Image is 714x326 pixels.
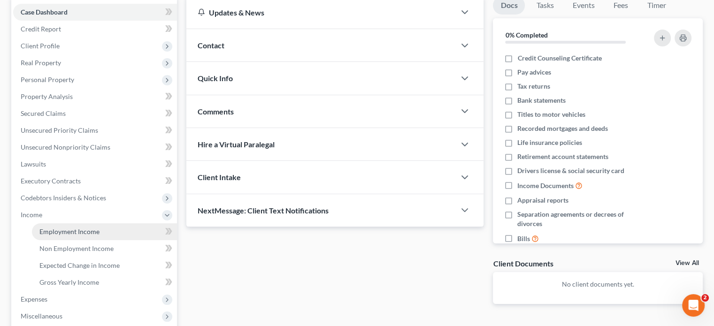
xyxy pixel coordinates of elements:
[517,110,585,119] span: Titles to motor vehicles
[701,294,709,302] span: 2
[13,122,177,139] a: Unsecured Priority Claims
[517,166,624,175] span: Drivers license & social security card
[21,76,74,83] span: Personal Property
[505,31,547,39] strong: 0% Completed
[517,138,582,147] span: Life insurance policies
[21,177,81,185] span: Executory Contracts
[517,181,574,190] span: Income Documents
[21,126,98,134] span: Unsecured Priority Claims
[13,105,177,122] a: Secured Claims
[21,59,61,67] span: Real Property
[198,41,224,50] span: Contact
[32,274,177,291] a: Gross Yearly Income
[198,140,275,149] span: Hire a Virtual Paralegal
[198,107,234,116] span: Comments
[21,92,73,100] span: Property Analysis
[32,223,177,240] a: Employment Income
[13,88,177,105] a: Property Analysis
[517,234,530,243] span: Bills
[517,196,568,205] span: Appraisal reports
[21,160,46,168] span: Lawsuits
[21,42,60,50] span: Client Profile
[517,124,608,133] span: Recorded mortgages and deeds
[21,295,47,303] span: Expenses
[39,227,100,235] span: Employment Income
[13,173,177,190] a: Executory Contracts
[21,8,68,16] span: Case Dashboard
[517,68,551,77] span: Pay advices
[21,109,66,117] span: Secured Claims
[198,173,241,182] span: Client Intake
[500,280,695,289] p: No client documents yet.
[198,8,444,17] div: Updates & News
[21,211,42,219] span: Income
[493,258,553,268] div: Client Documents
[682,294,705,317] iframe: Intercom live chat
[39,261,120,269] span: Expected Change in Income
[517,96,566,105] span: Bank statements
[39,244,114,252] span: Non Employment Income
[517,53,601,63] span: Credit Counseling Certificate
[517,152,608,161] span: Retirement account statements
[21,25,61,33] span: Credit Report
[517,210,642,228] span: Separation agreements or decrees of divorces
[39,278,99,286] span: Gross Yearly Income
[198,74,233,83] span: Quick Info
[676,260,699,266] a: View All
[13,156,177,173] a: Lawsuits
[198,206,329,215] span: NextMessage: Client Text Notifications
[21,194,106,202] span: Codebtors Insiders & Notices
[13,21,177,38] a: Credit Report
[13,139,177,156] a: Unsecured Nonpriority Claims
[13,4,177,21] a: Case Dashboard
[32,257,177,274] a: Expected Change in Income
[32,240,177,257] a: Non Employment Income
[21,312,62,320] span: Miscellaneous
[517,82,550,91] span: Tax returns
[21,143,110,151] span: Unsecured Nonpriority Claims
